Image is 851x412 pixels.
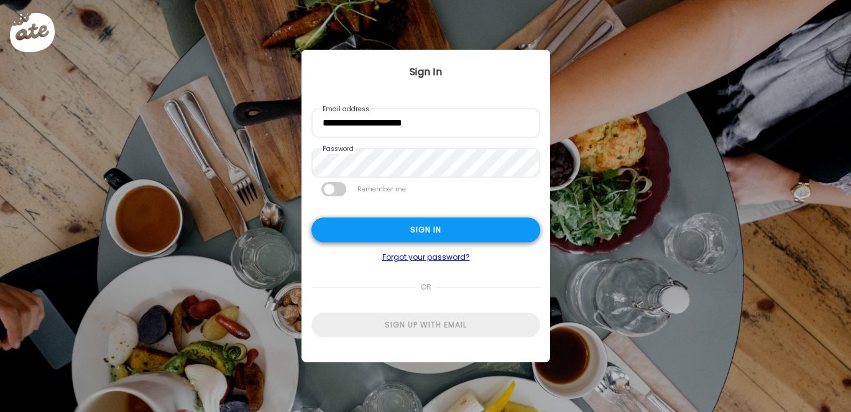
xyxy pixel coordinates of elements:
label: Email address [321,104,370,114]
div: Sign In [301,65,550,80]
span: or [415,275,436,300]
a: Forgot your password? [311,252,540,262]
div: Sign up with email [311,313,540,337]
label: Remember me [356,182,407,196]
label: Password [321,144,355,154]
div: Sign in [311,217,540,242]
